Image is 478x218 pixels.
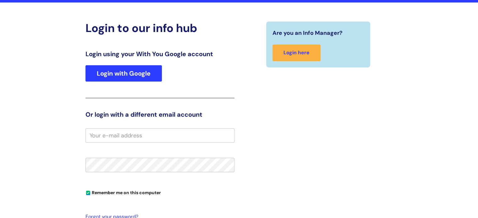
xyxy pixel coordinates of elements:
h3: Login using your With You Google account [85,50,234,58]
a: Login with Google [85,65,162,82]
div: You can uncheck this option if you're logging in from a shared device [85,187,234,197]
h3: Or login with a different email account [85,111,234,118]
h2: Login to our info hub [85,21,234,35]
input: Remember me on this computer [86,191,90,195]
label: Remember me on this computer [85,189,161,195]
span: Are you an Info Manager? [272,28,343,38]
a: Login here [272,45,321,61]
input: Your e-mail address [85,128,234,143]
